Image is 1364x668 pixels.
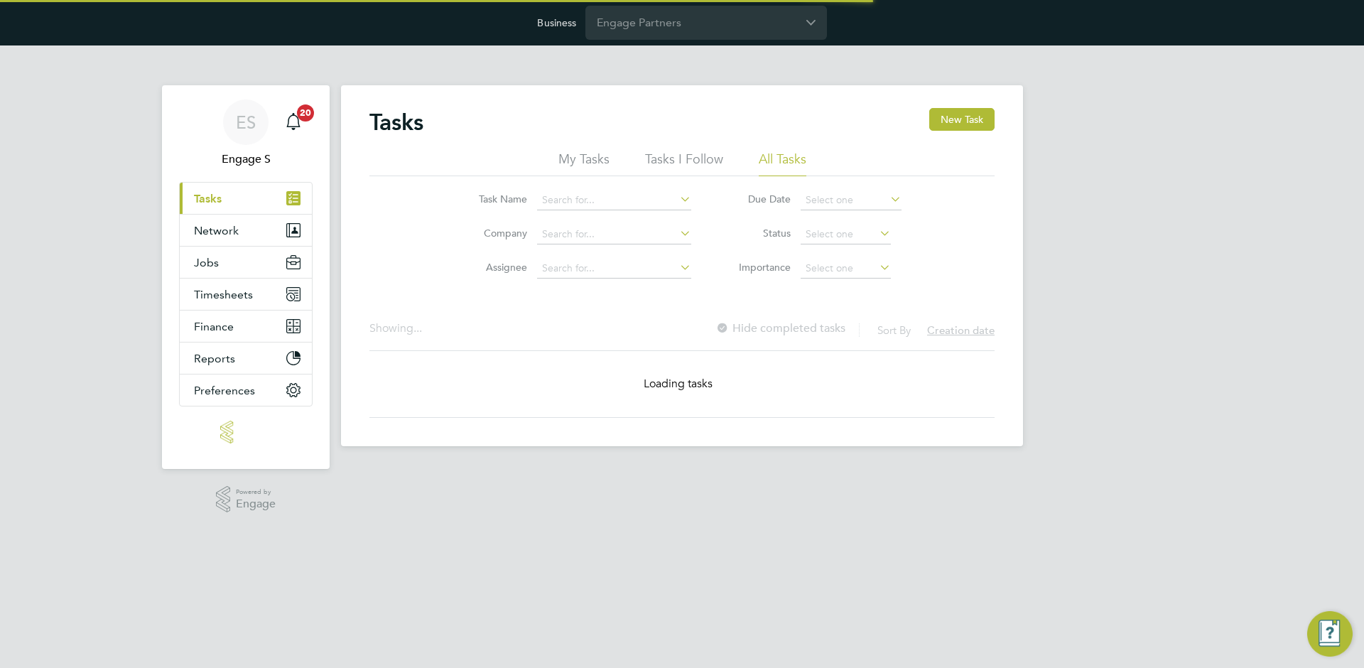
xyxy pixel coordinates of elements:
[877,323,911,337] label: Sort By
[801,225,891,244] input: Select one
[463,193,527,205] label: Task Name
[180,183,312,214] a: Tasks
[180,343,312,374] button: Reports
[216,486,276,513] a: Powered byEngage
[537,225,691,244] input: Search for...
[194,224,239,237] span: Network
[180,311,312,342] button: Finance
[162,85,330,469] nav: Main navigation
[558,151,610,176] li: My Tasks
[645,151,723,176] li: Tasks I Follow
[236,498,276,510] span: Engage
[180,215,312,246] button: Network
[194,320,234,333] span: Finance
[220,421,271,443] img: engage-logo-retina.png
[537,16,576,29] label: Business
[236,486,276,498] span: Powered by
[180,375,312,406] button: Preferences
[194,256,219,269] span: Jobs
[715,321,845,335] label: Hide completed tasks
[194,352,235,365] span: Reports
[644,377,714,391] span: Loading tasks
[369,321,425,336] div: Showing
[537,259,691,279] input: Search for...
[179,99,313,168] a: ESEngage S
[929,108,995,131] button: New Task
[297,104,314,122] span: 20
[413,321,422,335] span: ...
[236,113,256,131] span: ES
[1307,611,1353,657] button: Engage Resource Center
[759,151,806,176] li: All Tasks
[537,190,691,210] input: Search for...
[727,227,791,239] label: Status
[801,190,902,210] input: Select one
[463,227,527,239] label: Company
[727,193,791,205] label: Due Date
[727,261,791,274] label: Importance
[463,261,527,274] label: Assignee
[194,192,222,205] span: Tasks
[194,288,253,301] span: Timesheets
[180,247,312,278] button: Jobs
[279,99,308,145] a: 20
[194,384,255,397] span: Preferences
[180,279,312,310] button: Timesheets
[801,259,891,279] input: Select one
[927,323,995,337] span: Creation date
[179,151,313,168] span: Engage S
[369,108,423,136] h2: Tasks
[179,421,313,443] a: Go to home page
